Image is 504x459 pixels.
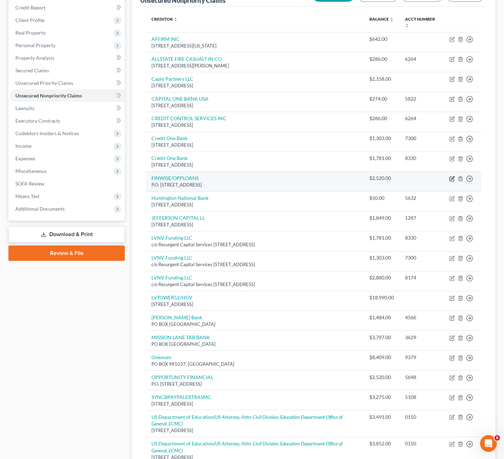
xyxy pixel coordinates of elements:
[369,294,394,301] div: $18,990.00
[151,321,358,328] div: PO BOX [GEOGRAPHIC_DATA]
[369,155,394,162] div: $1,781.00
[151,334,210,340] a: MISSION LANE TAB BANK
[405,214,438,221] div: 1287
[151,314,202,320] a: [PERSON_NAME] Bank
[369,314,394,321] div: $1,484.00
[151,195,208,201] a: Huntington National Bank
[15,67,49,73] span: Secured Claims
[151,122,358,129] div: [STREET_ADDRESS]
[369,36,394,43] div: $642.00
[151,215,205,221] a: JEFFERSON CAPITAL LL
[369,75,394,82] div: $2,158.00
[15,193,40,199] span: Means Test
[151,374,213,380] a: OPPORTUNITY FINANCIAL
[405,23,409,28] i: unfold_more
[151,43,358,49] div: [STREET_ADDRESS][US_STATE]
[405,16,435,28] a: Acct Number unfold_more
[8,246,125,261] a: Review & File
[369,334,394,341] div: $3,797.00
[405,354,438,361] div: 9379
[151,414,342,427] i: (US Attorney, Attn: Civil Division, Education Department Office of General, ECMC)
[15,42,55,48] span: Personal Property
[151,361,358,367] div: PO BOX 981037, [GEOGRAPHIC_DATA]
[15,17,44,23] span: Client Profile
[405,254,438,261] div: 7300
[390,17,394,22] i: unfold_more
[151,162,358,168] div: [STREET_ADDRESS]
[151,142,358,148] div: [STREET_ADDRESS]
[151,275,192,280] a: LVNV Funding LLC
[15,93,82,99] span: Unsecured Nonpriority Claims
[369,254,394,261] div: $1,303.00
[369,56,394,63] div: $286.00
[151,441,342,454] a: US Department of Education(US Attorney, Attn: Civil Division, Education Department Office of Gene...
[151,135,187,141] a: Credit One Bank
[405,155,438,162] div: 8330
[151,394,211,400] a: SYNCBPAYPALEXTRASMC
[15,5,45,10] span: Credit Report
[10,77,125,89] a: Unsecured Priority Claims
[405,334,438,341] div: 3629
[405,56,438,63] div: 6264
[405,274,438,281] div: 8174
[480,435,497,452] iframe: Intercom live chat
[15,30,45,36] span: Real Property
[15,130,79,136] span: Codebtors Insiders & Notices
[369,135,394,142] div: $1,303.00
[15,206,65,212] span: Additional Documents
[495,435,500,441] span: 6
[405,394,438,401] div: 5108
[151,261,358,268] div: c/o Resurgent Capital Services [STREET_ADDRESS]
[10,89,125,102] a: Unsecured Nonpriority Claims
[151,294,192,300] a: LVTOWER52/HGV
[151,281,358,288] div: c/o Resurgent Capital Services [STREET_ADDRESS]
[10,102,125,115] a: Lawsuits
[151,414,342,427] a: US Department of Education(US Attorney, Attn: Civil Division, Education Department Office of Gene...
[151,115,226,121] a: CREDIT CONTROL SERVICES INC
[151,401,358,407] div: [STREET_ADDRESS]
[151,341,358,348] div: PO BOX [GEOGRAPHIC_DATA]
[405,195,438,202] div: 5632
[151,155,187,161] a: Credit One Bank
[405,374,438,381] div: 5648
[8,226,125,243] a: Download & Print
[369,214,394,221] div: $1,849.00
[151,235,192,241] a: LVNV Funding LLC
[10,115,125,127] a: Executory Contracts
[151,36,179,42] a: AFFIRM INC
[151,102,358,109] div: [STREET_ADDRESS]
[369,115,394,122] div: $286.00
[405,314,438,321] div: 4566
[151,381,358,387] div: P.O. [STREET_ADDRESS]
[369,175,394,182] div: $2,520.00
[10,1,125,14] a: Credit Report
[173,17,178,22] i: unfold_more
[369,374,394,381] div: $2,520.00
[369,195,394,202] div: $50.00
[151,82,358,89] div: [STREET_ADDRESS]
[151,354,171,360] a: Onemain
[369,16,394,22] a: Balance unfold_more
[369,394,394,401] div: $3,275.00
[151,428,358,434] div: [STREET_ADDRESS]
[15,155,35,161] span: Expenses
[369,234,394,241] div: $1,781.00
[369,414,394,421] div: $3,491.00
[10,52,125,64] a: Property Analysis
[405,234,438,241] div: 8330
[151,16,178,22] a: Creditor unfold_more
[405,135,438,142] div: 7300
[151,241,358,248] div: c/o Resurgent Capital Services [STREET_ADDRESS]
[151,202,358,208] div: [STREET_ADDRESS]
[151,301,358,308] div: [STREET_ADDRESS]
[369,274,394,281] div: $2,880.00
[15,168,47,174] span: Miscellaneous
[369,440,394,447] div: $3,852.00
[10,64,125,77] a: Secured Claims
[151,255,192,261] a: LVNV Funding LLC
[151,76,193,82] a: Capio Partners LLC
[151,221,358,228] div: [STREET_ADDRESS]
[15,143,31,149] span: Income
[15,181,44,187] span: SOFA Review
[151,63,358,69] div: [STREET_ADDRESS][PERSON_NAME]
